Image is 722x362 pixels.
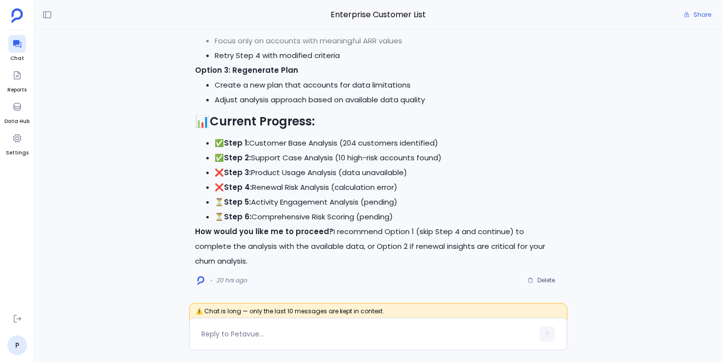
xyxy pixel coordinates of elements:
[6,129,28,157] a: Settings
[215,195,561,210] li: ⏳ Activity Engagement Analysis (pending)
[215,78,561,92] li: Create a new plan that accounts for data limitations
[195,113,561,130] h2: 📊
[215,210,561,224] li: ⏳ Comprehensive Risk Scoring (pending)
[694,11,711,19] span: Share
[195,226,333,237] strong: How would you like me to proceed?
[215,92,561,107] li: Adjust analysis approach based on available data quality
[210,113,315,129] strong: Current Progress:
[224,138,249,148] strong: Step 1:
[189,8,567,21] span: Enterprise Customer List
[189,303,567,326] span: ⚠️ Chat is long — only the last 10 messages are kept in context.
[537,276,555,284] span: Delete
[7,335,27,355] a: P
[215,136,561,151] li: ✅ Customer Base Analysis (204 customers identified)
[197,276,204,285] img: logo
[224,182,252,192] strong: Step 4:
[521,273,561,288] button: Delete
[7,66,27,94] a: Reports
[8,55,26,62] span: Chat
[224,211,251,222] strong: Step 6:
[678,8,717,22] button: Share
[6,149,28,157] span: Settings
[8,35,26,62] a: Chat
[195,224,561,269] p: I recommend Option 1 (skip Step 4 and continue) to complete the analysis with the available data,...
[4,98,29,125] a: Data Hub
[224,167,251,178] strong: Step 3:
[7,86,27,94] span: Reports
[215,48,561,63] li: Retry Step 4 with modified criteria
[224,152,251,163] strong: Step 2:
[195,65,298,75] strong: Option 3: Regenerate Plan
[216,276,247,284] span: 20 hrs ago
[215,180,561,195] li: ❌ Renewal Risk Analysis (calculation error)
[4,118,29,125] span: Data Hub
[11,8,23,23] img: petavue logo
[215,165,561,180] li: ❌ Product Usage Analysis (data unavailable)
[224,197,251,207] strong: Step 5:
[215,151,561,165] li: ✅ Support Case Analysis (10 high-risk accounts found)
